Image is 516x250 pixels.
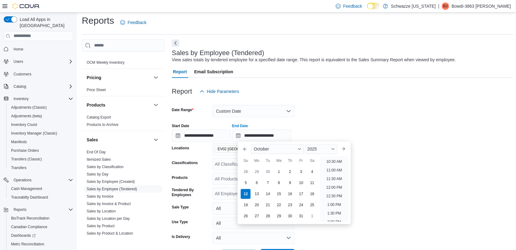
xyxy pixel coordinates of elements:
[9,185,73,192] span: Cash Management
[252,211,262,221] div: day-27
[308,147,317,151] span: 2025
[9,232,38,239] a: Dashboards
[9,194,50,201] a: Traceabilty Dashboard
[11,206,73,213] span: Reports
[296,167,306,177] div: day-3
[6,129,76,138] button: Inventory Manager (Classic)
[438,2,439,10] p: |
[324,167,345,174] li: 11:00 AM
[87,179,135,184] a: Sales by Employee (Created)
[172,205,189,210] label: Sale Type
[285,156,295,166] div: Th
[307,156,317,166] div: Sa
[274,200,284,210] div: day-22
[215,146,273,152] span: EV02 Far NE Heights
[263,156,273,166] div: Tu
[87,187,137,192] span: Sales by Employee (Tendered)
[11,176,73,184] span: Operations
[232,123,248,128] label: End Date
[11,139,27,144] span: Manifests
[9,138,73,146] span: Manifests
[263,167,273,177] div: day-30
[172,88,192,95] h3: Report
[14,72,31,77] span: Customers
[9,240,47,248] a: Metrc Reconciliation
[11,224,47,229] span: Canadian Compliance
[87,87,106,92] span: Price Sheet
[1,205,76,214] button: Reports
[391,2,436,10] p: Schwazze [US_STATE]
[443,2,448,10] span: B3
[307,189,317,199] div: day-18
[251,144,304,154] div: Button. Open the month selector. October is currently selected.
[11,131,57,136] span: Inventory Manager (Classic)
[285,189,295,199] div: day-16
[172,187,210,197] label: Tendered By Employees
[263,189,273,199] div: day-14
[11,165,26,170] span: Transfers
[11,114,42,119] span: Adjustments (beta)
[152,74,160,81] button: Pricing
[324,184,344,191] li: 12:00 PM
[9,138,29,146] a: Manifests
[252,167,262,177] div: day-29
[11,58,26,65] button: Users
[87,224,115,228] a: Sales by Product
[6,103,76,112] button: Adjustments (Classic)
[6,223,76,231] button: Canadian Compliance
[6,240,76,248] button: Metrc Reconciliation
[9,223,73,231] span: Canadian Compliance
[11,216,50,221] span: BioTrack Reconciliation
[87,157,111,162] span: Itemized Sales
[12,3,40,9] img: Cova
[172,220,188,224] label: Use Type
[87,201,131,206] span: Sales by Invoice & Product
[87,137,151,143] button: Sales
[87,102,105,108] h3: Products
[14,59,23,64] span: Users
[11,148,39,153] span: Purchase Orders
[274,167,284,177] div: day-1
[263,178,273,188] div: day-7
[9,215,73,222] span: BioTrack Reconciliation
[11,242,44,247] span: Metrc Reconciliation
[9,194,73,201] span: Traceabilty Dashboard
[14,178,32,183] span: Operations
[1,95,76,103] button: Inventory
[11,46,26,53] a: Home
[11,195,48,200] span: Traceabilty Dashboard
[87,75,151,81] button: Pricing
[14,47,23,52] span: Home
[241,200,251,210] div: day-19
[307,167,317,177] div: day-4
[11,176,34,184] button: Operations
[9,121,73,128] span: Inventory Count
[9,112,45,120] a: Adjustments (beta)
[9,130,73,137] span: Inventory Manager (Classic)
[11,70,73,78] span: Customers
[172,49,264,57] h3: Sales by Employee (Tendered)
[274,189,284,199] div: day-15
[6,193,76,202] button: Traceabilty Dashboard
[9,155,73,163] span: Transfers (Classic)
[14,96,29,101] span: Inventory
[172,130,231,142] input: Press the down key to open a popover containing a calendar.
[11,186,42,191] span: Cash Management
[252,189,262,199] div: day-13
[9,232,73,239] span: Dashboards
[339,144,348,154] button: Next month
[87,115,111,119] a: Catalog Export
[9,121,40,128] a: Inventory Count
[172,107,194,112] label: Date Range
[9,104,73,111] span: Adjustments (Classic)
[9,164,73,171] span: Transfers
[325,201,344,208] li: 1:00 PM
[9,112,73,120] span: Adjustments (beta)
[452,2,511,10] p: Bowdi-3863 [PERSON_NAME]
[9,164,29,171] a: Transfers
[241,156,251,166] div: Su
[82,14,114,27] h1: Reports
